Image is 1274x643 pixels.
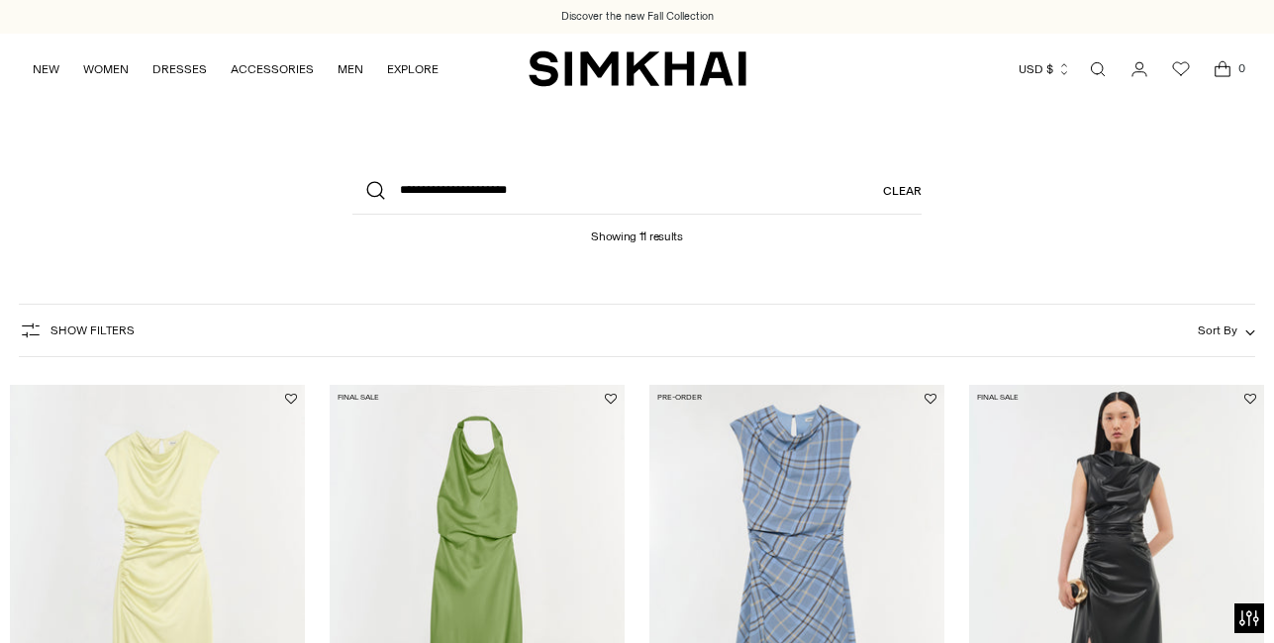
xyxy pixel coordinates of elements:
[231,47,314,91] a: ACCESSORIES
[19,315,135,346] button: Show Filters
[529,49,746,88] a: SIMKHAI
[1232,59,1250,77] span: 0
[50,323,135,337] span: Show Filters
[883,167,922,215] a: Clear
[561,9,714,25] a: Discover the new Fall Collection
[33,47,59,91] a: NEW
[152,47,207,91] a: DRESSES
[1019,47,1071,91] button: USD $
[1203,49,1242,89] a: Open cart modal
[1198,320,1255,341] button: Sort By
[1198,323,1237,337] span: Sort By
[83,47,129,91] a: WOMEN
[285,393,297,405] button: Add to Wishlist
[1078,49,1118,89] a: Open search modal
[1161,49,1201,89] a: Wishlist
[338,47,363,91] a: MEN
[387,47,439,91] a: EXPLORE
[605,393,617,405] button: Add to Wishlist
[352,167,400,215] button: Search
[591,215,683,243] h1: Showing 11 results
[1244,393,1256,405] button: Add to Wishlist
[1120,49,1159,89] a: Go to the account page
[925,393,936,405] button: Add to Wishlist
